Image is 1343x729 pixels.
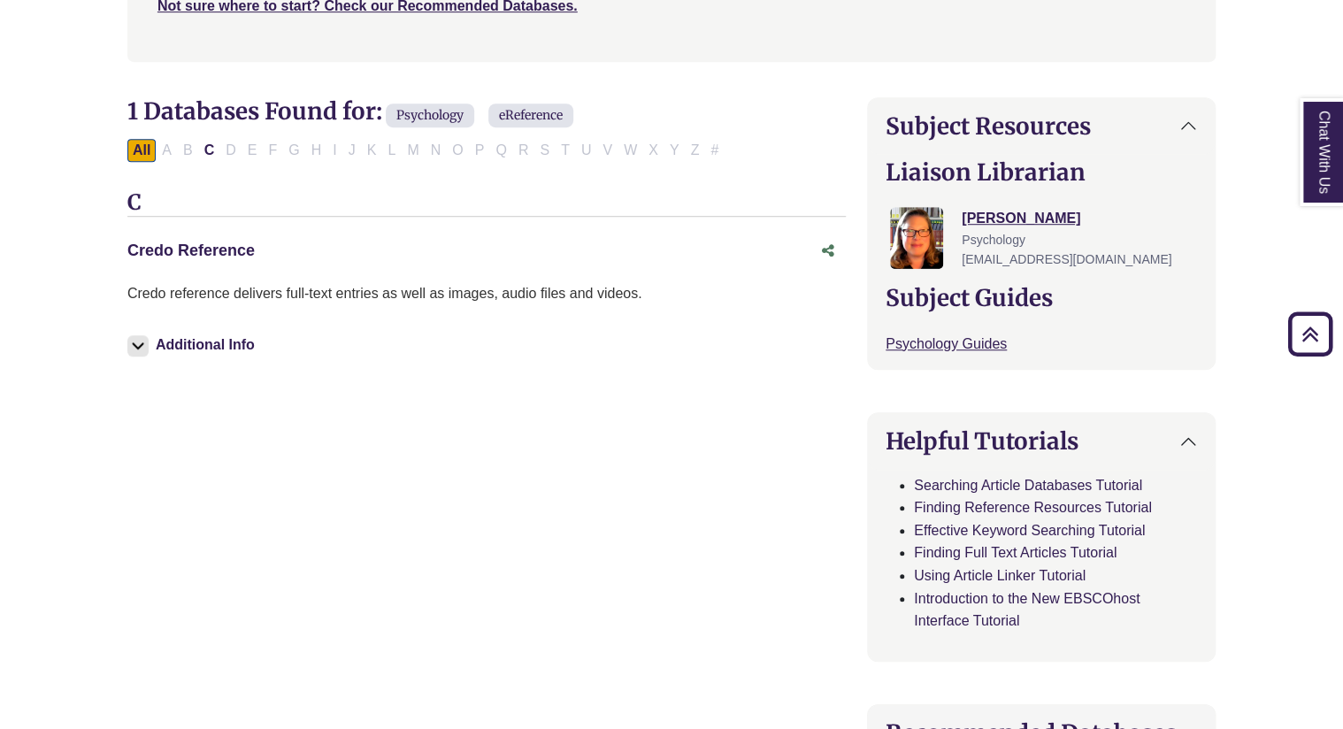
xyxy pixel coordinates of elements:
h3: C [127,190,846,217]
span: 1 Databases Found for: [127,96,382,126]
button: Filter Results C [199,139,220,162]
button: Helpful Tutorials [868,413,1215,469]
span: eReference [488,104,573,127]
button: Additional Info [127,333,260,357]
a: Searching Article Databases Tutorial [914,478,1142,493]
a: Back to Top [1282,322,1339,346]
a: Credo Reference [127,242,255,259]
span: [EMAIL_ADDRESS][DOMAIN_NAME] [962,252,1171,266]
button: Subject Resources [868,98,1215,154]
h2: Subject Guides [886,284,1197,311]
span: Psychology [386,104,474,127]
span: Psychology [962,233,1025,247]
button: All [127,139,156,162]
div: Alpha-list to filter by first letter of database name [127,142,725,157]
p: Credo reference delivers full-text entries as well as images, audio files and videos. [127,282,846,305]
a: Finding Full Text Articles Tutorial [914,545,1117,560]
a: Using Article Linker Tutorial [914,568,1086,583]
a: Psychology Guides [886,336,1007,351]
button: Share this database [810,234,846,268]
a: Introduction to the New EBSCOhost Interface Tutorial [914,591,1140,629]
a: Effective Keyword Searching Tutorial [914,523,1145,538]
a: Finding Reference Resources Tutorial [914,500,1152,515]
a: [PERSON_NAME] [962,211,1080,226]
img: Jessica Moore [890,207,943,269]
h2: Liaison Librarian [886,158,1197,186]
